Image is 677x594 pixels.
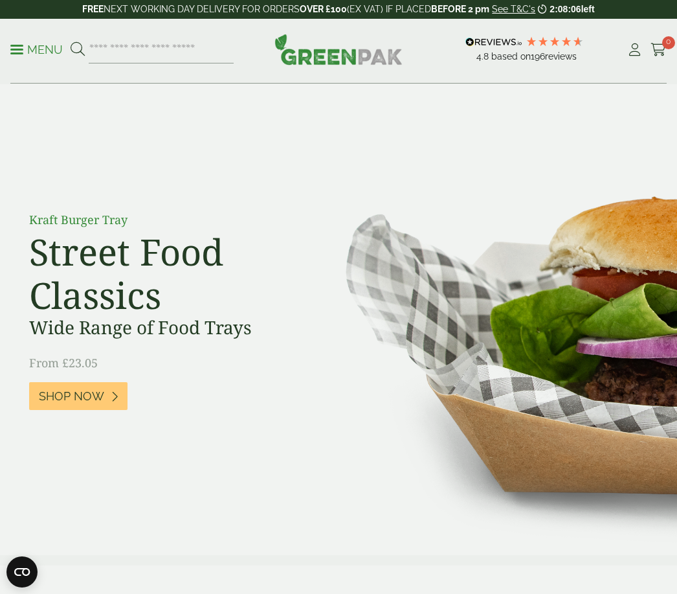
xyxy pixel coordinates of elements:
[10,42,63,55] a: Menu
[29,317,320,339] h3: Wide Range of Food Trays
[82,4,104,14] strong: FREE
[29,211,320,229] p: Kraft Burger Tray
[274,34,403,65] img: GreenPak Supplies
[531,51,545,62] span: 196
[29,355,98,371] span: From £23.05
[6,556,38,588] button: Open CMP widget
[300,4,347,14] strong: OVER £100
[627,43,643,56] i: My Account
[476,51,491,62] span: 4.8
[39,389,104,404] span: Shop Now
[581,4,595,14] span: left
[650,43,667,56] i: Cart
[492,4,535,14] a: See T&C's
[10,42,63,58] p: Menu
[549,4,581,14] span: 2:08:06
[650,40,667,60] a: 0
[29,382,128,410] a: Shop Now
[491,51,531,62] span: Based on
[662,36,675,49] span: 0
[545,51,577,62] span: reviews
[305,84,677,555] img: Street Food Classics
[431,4,489,14] strong: BEFORE 2 pm
[465,38,522,47] img: REVIEWS.io
[29,230,320,317] h2: Street Food Classics
[526,36,584,47] div: 4.79 Stars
